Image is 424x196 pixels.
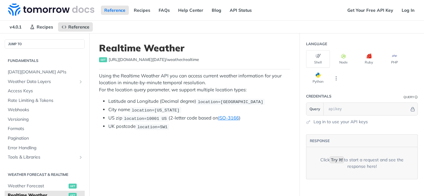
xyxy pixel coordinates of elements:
[8,126,83,132] span: Formats
[332,50,355,68] button: Node
[306,94,332,99] div: Credentials
[99,72,290,94] p: Using the Realtime Weather API you can access current weather information for your location in mi...
[333,76,339,81] svg: More ellipsis
[8,3,94,16] img: Tomorrow.io Weather API Docs
[5,105,85,115] a: Webhooks
[108,123,290,130] li: UK postcode
[8,88,83,94] span: Access Keys
[5,181,85,191] a: Weather Forecastget
[218,115,239,121] a: ISO-3166
[101,6,129,15] a: Reference
[5,153,85,162] a: Tools & LibrariesShow subpages for Tools & Libraries
[99,57,107,62] span: get
[175,6,207,15] a: Help Center
[5,143,85,153] a: Error Handling
[26,22,56,32] a: Recipes
[404,95,418,99] div: QueryInformation
[130,107,181,113] code: location=[US_STATE]
[5,96,85,105] a: Rate Limiting & Tokens
[5,115,85,124] a: Versioning
[226,6,255,15] a: API Status
[5,134,85,143] a: Pagination
[5,58,85,63] h2: Fundamentals
[409,106,416,112] button: Hide
[108,98,290,105] li: Latitude and Longitude (Decimal degree)
[8,116,83,123] span: Versioning
[68,24,89,30] span: Reference
[357,50,381,68] button: Ruby
[108,115,290,122] li: US zip (2-letter code based on )
[309,106,320,112] span: Query
[8,79,77,85] span: Weather Data Layers
[8,98,83,104] span: Rate Limiting & Tokens
[325,103,409,115] input: apikey
[306,69,330,87] button: Python
[6,22,25,32] span: v4.0.1
[306,50,330,68] button: Shell
[330,156,344,163] code: Try It!
[136,124,169,130] code: location=SW1
[5,39,85,49] button: JUMP TO
[5,172,85,177] h2: Weather Forecast & realtime
[196,99,265,105] code: location=[GEOGRAPHIC_DATA]
[8,154,77,160] span: Tools & Libraries
[78,79,83,84] button: Show subpages for Weather Data Layers
[8,183,67,189] span: Weather Forecast
[99,42,290,54] h1: Realtime Weather
[5,68,85,77] a: [DATE][DOMAIN_NAME] APIs
[398,6,418,15] a: Log In
[332,74,341,83] button: More Languages
[306,41,327,47] div: Language
[37,24,53,30] span: Recipes
[108,106,290,113] li: City name
[5,86,85,96] a: Access Keys
[5,77,85,86] a: Weather Data LayersShow subpages for Weather Data Layers
[69,184,77,189] span: get
[109,57,199,63] span: https://api.tomorrow.io/v4/weather/realtime
[208,6,225,15] a: Blog
[8,107,83,113] span: Webhooks
[8,145,83,151] span: Error Handling
[155,6,173,15] a: FAQs
[306,103,324,115] button: Query
[5,124,85,133] a: Formats
[382,50,406,68] button: PHP
[8,135,83,142] span: Pagination
[58,22,93,32] a: Reference
[122,115,169,122] code: location=10001 US
[404,95,414,99] div: Query
[8,69,83,75] span: [DATE][DOMAIN_NAME] APIs
[344,6,397,15] a: Get Your Free API Key
[130,6,154,15] a: Recipes
[309,138,330,144] button: RESPONSE
[78,155,83,160] button: Show subpages for Tools & Libraries
[316,157,408,170] div: Click to start a request and see the response here!
[313,119,368,125] a: Log in to use your API keys
[415,96,418,99] i: Information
